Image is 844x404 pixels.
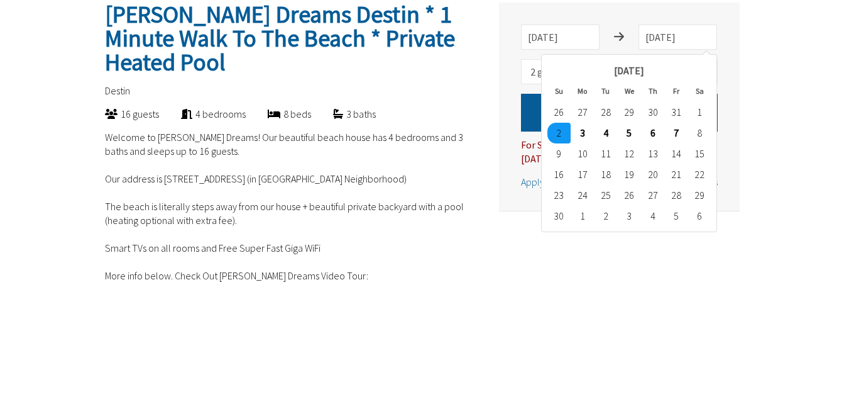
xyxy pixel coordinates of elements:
[594,143,617,164] td: 11
[641,185,664,206] td: 27
[521,94,718,132] button: Check Prices
[688,206,711,227] td: 6
[664,81,688,102] th: Fr
[571,143,594,164] td: 10
[521,132,718,166] div: For Spring Break & Summer 2025 Choose [DATE] to [DATE] to see pricing
[521,176,599,188] span: Apply Promo Code
[594,185,617,206] td: 25
[105,3,477,74] h2: [PERSON_NAME] Dreams Destin * 1 Minute Walk To The Beach * Private Heated Pool
[664,123,688,143] td: 7
[547,185,571,206] td: 23
[547,206,571,227] td: 30
[618,102,641,123] td: 29
[547,164,571,185] td: 16
[618,206,641,227] td: 3
[311,107,376,121] div: 3 baths
[594,206,617,227] td: 2
[571,60,688,81] th: [DATE]
[83,107,159,121] div: 16 guests
[641,143,664,164] td: 13
[547,123,571,143] td: 2
[688,81,711,102] th: Sa
[688,102,711,123] td: 1
[664,143,688,164] td: 14
[571,185,594,206] td: 24
[571,102,594,123] td: 27
[521,25,600,50] input: Check-in
[594,123,617,143] td: 4
[571,164,594,185] td: 17
[571,206,594,227] td: 1
[547,102,571,123] td: 26
[594,102,617,123] td: 28
[547,143,571,164] td: 9
[571,123,594,143] td: 3
[246,107,311,121] div: 8 beds
[618,164,641,185] td: 19
[688,123,711,143] td: 8
[618,81,641,102] th: We
[688,164,711,185] td: 22
[641,81,664,102] th: Th
[594,164,617,185] td: 18
[641,206,664,227] td: 4
[664,206,688,227] td: 5
[671,176,718,188] span: Clear dates
[688,185,711,206] td: 29
[641,102,664,123] td: 30
[618,143,641,164] td: 12
[105,84,130,97] span: Destin
[594,81,617,102] th: Tu
[664,102,688,123] td: 31
[618,185,641,206] td: 26
[688,143,711,164] td: 15
[547,81,571,102] th: Su
[618,123,641,143] td: 5
[571,81,594,102] th: Mo
[159,107,246,121] div: 4 bedrooms
[664,185,688,206] td: 28
[638,25,717,50] input: Check-out
[641,164,664,185] td: 20
[641,123,664,143] td: 6
[664,164,688,185] td: 21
